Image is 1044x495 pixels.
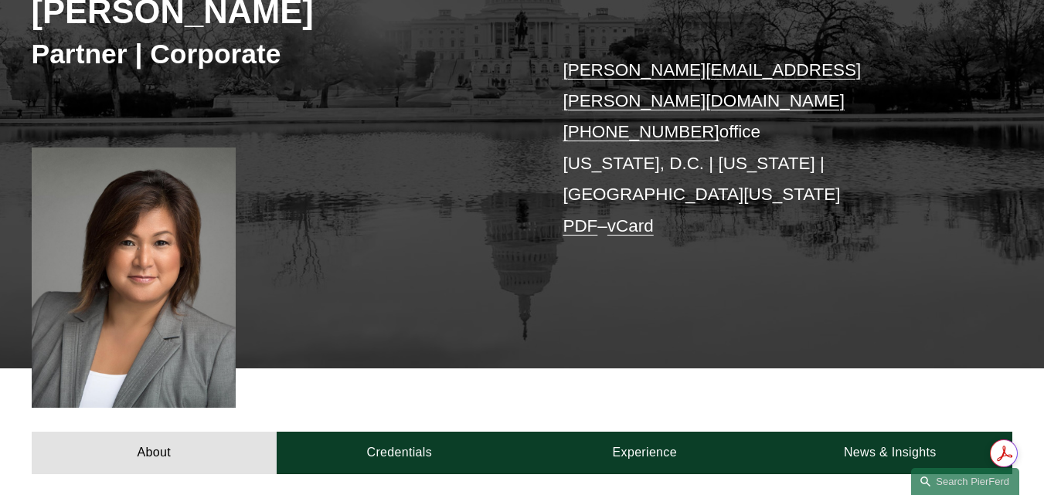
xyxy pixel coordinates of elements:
a: vCard [607,216,654,236]
a: [PHONE_NUMBER] [563,122,719,141]
a: Experience [522,432,767,474]
h3: Partner | Corporate [32,38,522,72]
a: About [32,432,277,474]
a: News & Insights [767,432,1013,474]
p: office [US_STATE], D.C. | [US_STATE] | [GEOGRAPHIC_DATA][US_STATE] – [563,55,971,242]
a: [PERSON_NAME][EMAIL_ADDRESS][PERSON_NAME][DOMAIN_NAME] [563,60,861,110]
a: PDF [563,216,597,236]
a: Credentials [277,432,522,474]
a: Search this site [911,468,1019,495]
